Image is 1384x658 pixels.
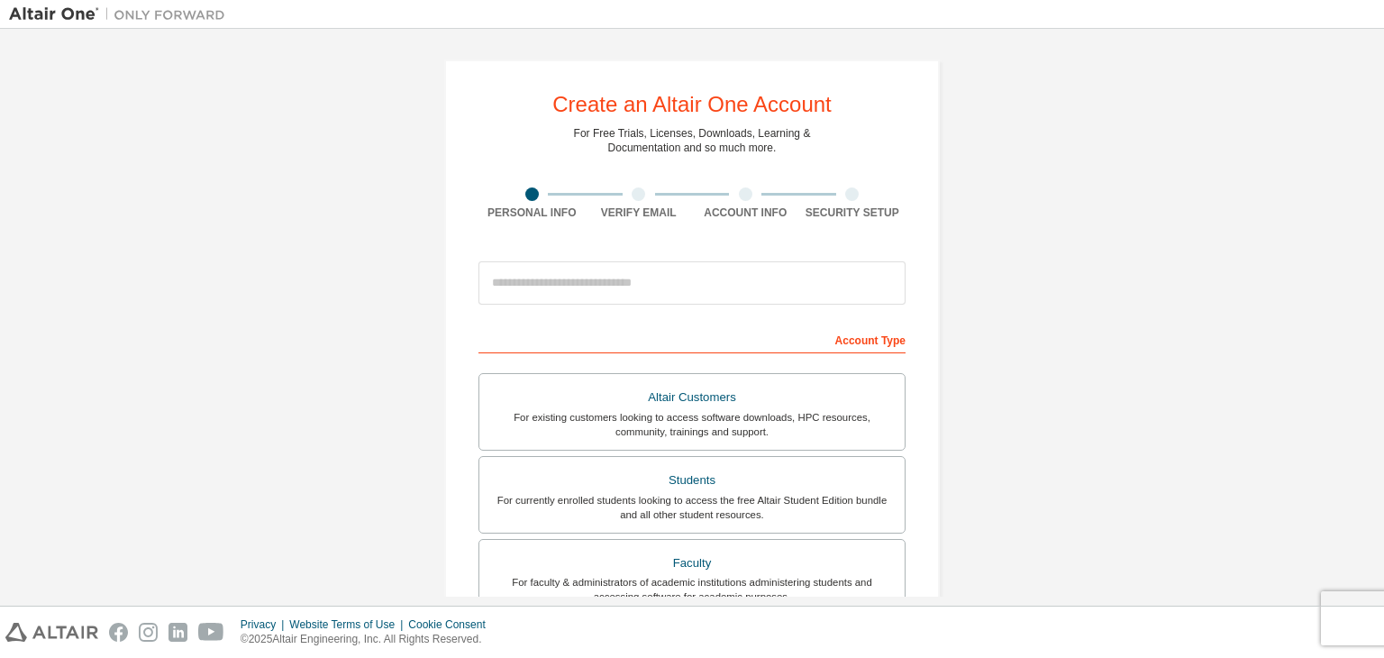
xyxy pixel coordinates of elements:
[692,206,799,220] div: Account Info
[109,623,128,642] img: facebook.svg
[490,385,894,410] div: Altair Customers
[490,551,894,576] div: Faculty
[552,94,832,115] div: Create an Altair One Account
[289,617,408,632] div: Website Terms of Use
[408,617,496,632] div: Cookie Consent
[799,206,906,220] div: Security Setup
[9,5,234,23] img: Altair One
[574,126,811,155] div: For Free Trials, Licenses, Downloads, Learning & Documentation and so much more.
[241,617,289,632] div: Privacy
[478,324,906,353] div: Account Type
[241,632,496,647] p: © 2025 Altair Engineering, Inc. All Rights Reserved.
[168,623,187,642] img: linkedin.svg
[490,493,894,522] div: For currently enrolled students looking to access the free Altair Student Edition bundle and all ...
[198,623,224,642] img: youtube.svg
[139,623,158,642] img: instagram.svg
[490,410,894,439] div: For existing customers looking to access software downloads, HPC resources, community, trainings ...
[490,575,894,604] div: For faculty & administrators of academic institutions administering students and accessing softwa...
[586,206,693,220] div: Verify Email
[490,468,894,493] div: Students
[5,623,98,642] img: altair_logo.svg
[478,206,586,220] div: Personal Info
